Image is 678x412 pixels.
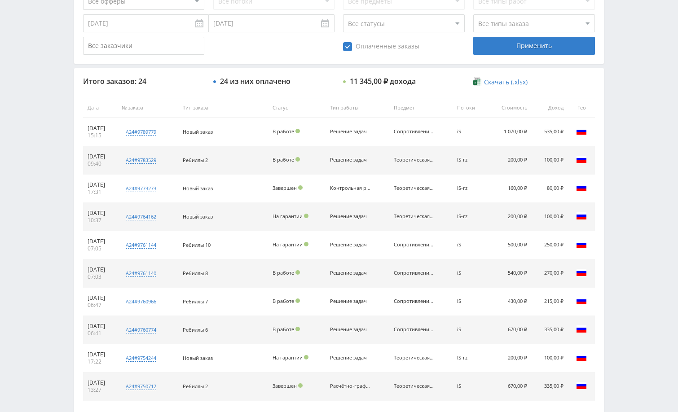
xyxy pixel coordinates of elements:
div: 09:40 [88,160,113,167]
div: [DATE] [88,238,113,245]
span: Подтвержден [295,327,300,331]
div: a24#9789779 [126,128,156,136]
span: На гарантии [273,213,303,219]
span: В работе [273,326,294,333]
div: Сопротивление материалов [394,298,434,304]
div: Сопротивление материалов [394,129,434,135]
div: iS [457,298,483,304]
th: Потоки [453,98,487,118]
span: В работе [273,269,294,276]
div: Теоретическая механика [394,383,434,389]
span: На гарантии [273,354,303,361]
span: Ребиллы 2 [183,157,208,163]
div: iS [457,242,483,248]
div: iS [457,129,483,135]
td: 670,00 ₽ [487,373,532,401]
th: Дата [83,98,117,118]
img: rus.png [576,352,587,363]
div: Применить [473,37,594,55]
td: 80,00 ₽ [532,175,568,203]
span: Подтвержден [304,214,308,218]
span: Скачать (.xlsx) [484,79,528,86]
div: Решение задач [330,298,370,304]
div: Расчётно-графическая работа (РГР) [330,383,370,389]
th: № заказа [117,98,178,118]
div: iS [457,270,483,276]
th: Тип заказа [178,98,268,118]
span: В работе [273,156,294,163]
div: Решение задач [330,270,370,276]
img: rus.png [576,324,587,334]
td: 100,00 ₽ [532,146,568,175]
td: 335,00 ₽ [532,373,568,401]
div: 10:37 [88,217,113,224]
div: Решение задач [330,355,370,361]
div: a24#9764162 [126,213,156,220]
div: a24#9760966 [126,298,156,305]
div: [DATE] [88,153,113,160]
div: [DATE] [88,125,113,132]
span: Ребиллы 6 [183,326,208,333]
span: Подтвержден [295,129,300,133]
div: IS-rz [457,185,483,191]
img: rus.png [576,295,587,306]
span: Завершен [273,382,297,389]
div: 07:03 [88,273,113,281]
div: Теоретическая механика [394,355,434,361]
th: Доход [532,98,568,118]
span: Подтвержден [304,242,308,246]
span: Оплаченные заказы [343,42,419,51]
span: На гарантии [273,241,303,248]
span: Завершен [273,184,297,191]
td: 540,00 ₽ [487,259,532,288]
img: xlsx [473,77,481,86]
div: 13:27 [88,386,113,394]
div: IS-rz [457,355,483,361]
img: rus.png [576,380,587,391]
div: [DATE] [88,323,113,330]
div: 07:05 [88,245,113,252]
td: 200,00 ₽ [487,146,532,175]
td: 250,00 ₽ [532,231,568,259]
span: Подтвержден [298,185,303,190]
span: Ребиллы 7 [183,298,208,305]
span: Подтвержден [295,298,300,303]
div: a24#9750712 [126,383,156,390]
div: Теоретическая механика [394,157,434,163]
span: В работе [273,128,294,135]
div: Теоретическая механика [394,214,434,219]
img: rus.png [576,182,587,193]
div: [DATE] [88,351,113,358]
div: a24#9783529 [126,157,156,164]
td: 200,00 ₽ [487,344,532,373]
th: Предмет [389,98,453,118]
div: 06:41 [88,330,113,337]
img: rus.png [576,267,587,278]
div: 11 345,00 ₽ дохода [350,77,416,85]
span: Новый заказ [183,128,213,135]
div: 17:31 [88,188,113,196]
td: 670,00 ₽ [487,316,532,344]
td: 335,00 ₽ [532,316,568,344]
div: Решение задач [330,129,370,135]
td: 500,00 ₽ [487,231,532,259]
div: 17:22 [88,358,113,365]
div: iS [457,383,483,389]
span: Новый заказ [183,213,213,220]
div: a24#9761144 [126,241,156,249]
div: Сопротивление материалов [394,242,434,248]
td: 535,00 ₽ [532,118,568,146]
div: Итого заказов: 24 [83,77,204,85]
img: rus.png [576,239,587,250]
div: 15:15 [88,132,113,139]
img: rus.png [576,210,587,221]
input: Все заказчики [83,37,204,55]
div: a24#9761140 [126,270,156,277]
th: Тип работы [326,98,389,118]
div: iS [457,327,483,333]
div: a24#9760774 [126,326,156,333]
div: Контрольная работа [330,185,370,191]
td: 1 070,00 ₽ [487,118,532,146]
div: [DATE] [88,294,113,302]
div: Сопротивление материалов [394,270,434,276]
